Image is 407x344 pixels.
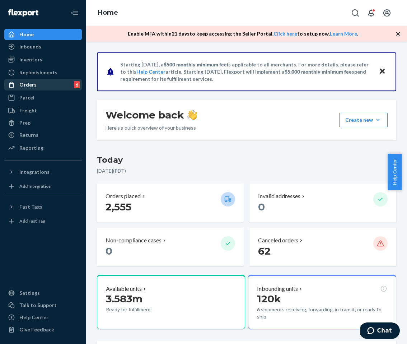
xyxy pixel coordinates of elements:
span: 0 [106,245,112,257]
button: Invalid addresses 0 [249,183,396,222]
button: Open account menu [380,6,394,20]
p: Inbounding units [257,285,298,293]
p: Invalid addresses [258,192,300,200]
span: $5,000 monthly minimum fee [285,69,352,75]
a: Home [98,9,118,17]
div: Inbounds [19,43,41,50]
a: Inbounds [4,41,82,52]
div: Freight [19,107,37,114]
a: Click here [273,31,297,37]
button: Integrations [4,166,82,178]
div: Settings [19,289,40,297]
a: Learn More [330,31,357,37]
p: Orders placed [106,192,141,200]
a: Home [4,29,82,40]
div: Add Integration [19,183,51,189]
div: Returns [19,131,38,139]
a: Add Integration [4,181,82,192]
ol: breadcrumbs [92,3,124,23]
button: Talk to Support [4,299,82,311]
button: Non-compliance cases 0 [97,228,244,266]
p: 6 shipments receiving, forwarding, in transit, or ready to ship [257,306,387,320]
span: 62 [258,245,271,257]
button: Close [378,66,387,77]
div: Give Feedback [19,326,54,333]
button: Fast Tags [4,201,82,213]
div: Reporting [19,144,43,152]
div: Home [19,31,34,38]
p: Available units [106,285,142,293]
p: Here’s a quick overview of your business [106,124,197,131]
div: Inventory [19,56,42,63]
a: Settings [4,287,82,299]
a: Inventory [4,54,82,65]
a: Help Center [136,69,165,75]
div: Help Center [19,314,48,321]
button: Open Search Box [348,6,362,20]
h1: Welcome back [106,108,197,121]
button: Help Center [388,154,402,190]
div: Integrations [19,168,50,176]
button: Create new [339,113,388,127]
div: Add Fast Tag [19,218,45,224]
img: Flexport logo [8,9,38,17]
span: $500 monthly minimum fee [164,61,227,68]
a: Help Center [4,312,82,323]
div: Orders [19,81,37,88]
div: Parcel [19,94,34,101]
a: Parcel [4,92,82,103]
div: Replenishments [19,69,57,76]
div: Fast Tags [19,203,42,210]
div: Prep [19,119,31,126]
div: Talk to Support [19,302,57,309]
iframe: Opens a widget where you can chat to one of our agents [360,322,400,340]
a: Freight [4,105,82,116]
button: Give Feedback [4,324,82,335]
p: Non-compliance cases [106,236,162,245]
p: [DATE] ( PDT ) [97,167,396,175]
button: Canceled orders 62 [249,228,396,266]
a: Reporting [4,142,82,154]
a: Prep [4,117,82,129]
img: hand-wave emoji [187,110,197,120]
p: Enable MFA within 21 days to keep accessing the Seller Portal. to setup now. . [128,30,358,37]
button: Available units3.583mReady for fulfillment [97,275,245,329]
a: Returns [4,129,82,141]
button: Open notifications [364,6,378,20]
a: Orders6 [4,79,82,90]
a: Add Fast Tag [4,215,82,227]
p: Canceled orders [258,236,298,245]
button: Close Navigation [67,6,82,20]
p: Ready for fulfillment [106,306,194,313]
span: 120k [257,293,281,305]
span: 3.583m [106,293,142,305]
a: Replenishments [4,67,82,78]
p: Starting [DATE], a is applicable to all merchants. For more details, please refer to this article... [120,61,372,83]
button: Orders placed 2,555 [97,183,244,222]
h3: Today [97,154,396,166]
span: 0 [258,201,265,213]
button: Inbounding units120k6 shipments receiving, forwarding, in transit, or ready to ship [248,275,396,329]
span: 2,555 [106,201,131,213]
div: 6 [74,81,80,88]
